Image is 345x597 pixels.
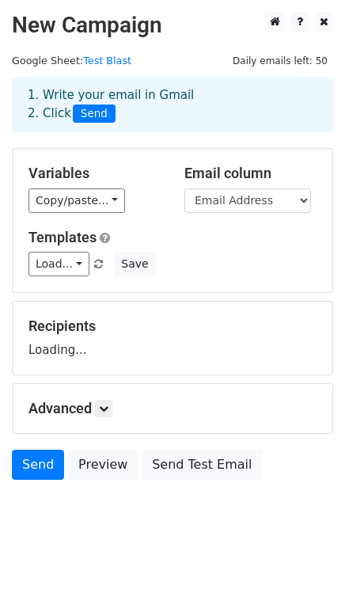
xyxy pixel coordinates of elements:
h5: Recipients [28,318,317,335]
a: Preview [68,450,138,480]
span: Send [73,105,116,124]
h2: New Campaign [12,12,333,39]
a: Test Blast [83,55,131,67]
a: Daily emails left: 50 [227,55,333,67]
div: 1. Write your email in Gmail 2. Click [16,86,329,123]
h5: Variables [28,165,161,182]
small: Google Sheet: [12,55,131,67]
h5: Email column [184,165,317,182]
a: Templates [28,229,97,245]
a: Load... [28,252,89,276]
button: Save [114,252,155,276]
h5: Advanced [28,400,317,417]
a: Send [12,450,64,480]
a: Copy/paste... [28,188,125,213]
a: Send Test Email [142,450,262,480]
span: Daily emails left: 50 [227,52,333,70]
div: Loading... [28,318,317,359]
